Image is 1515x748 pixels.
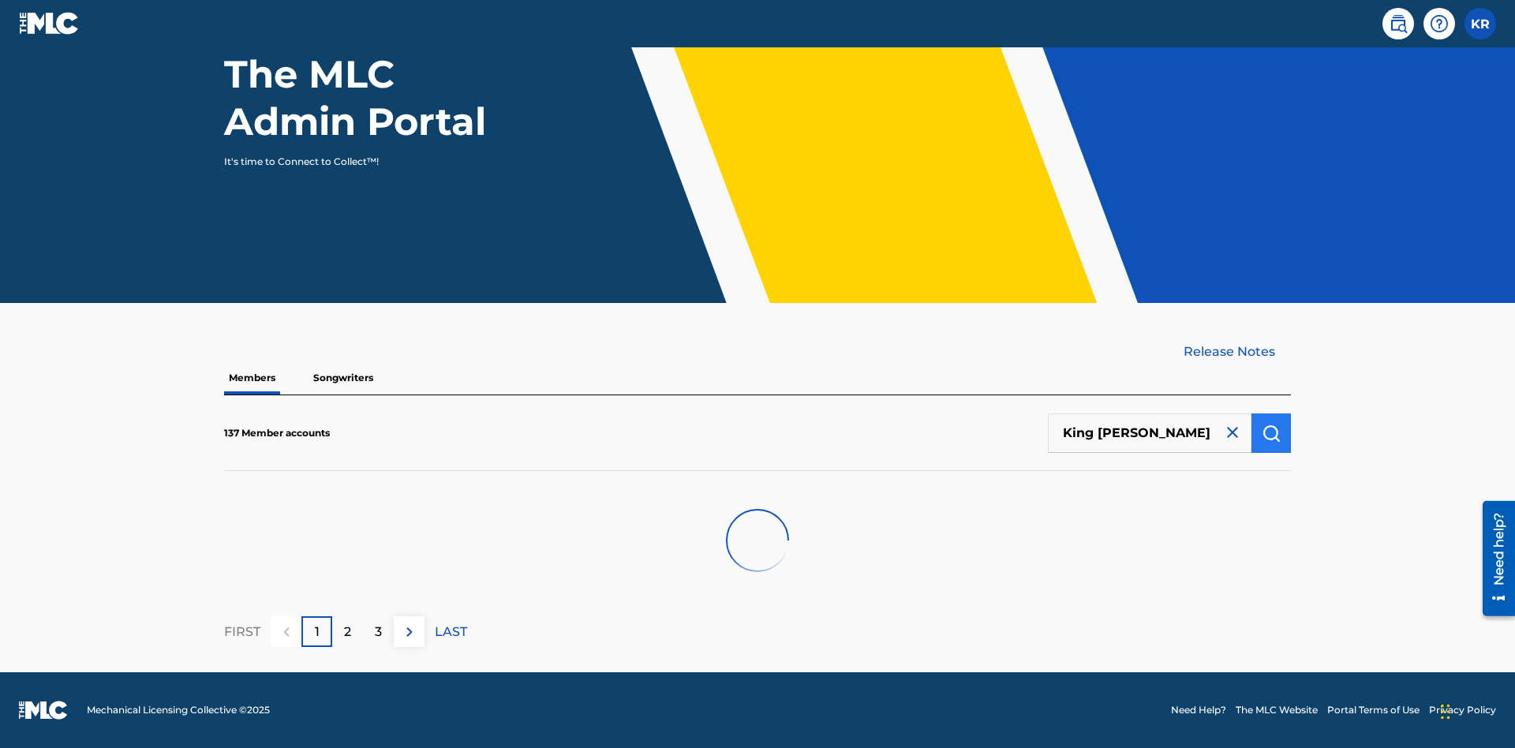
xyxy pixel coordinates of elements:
[1441,688,1450,735] div: Drag
[1429,703,1496,717] a: Privacy Policy
[344,623,351,641] p: 2
[315,623,320,641] p: 1
[1171,703,1226,717] a: Need Help?
[1236,703,1318,717] a: The MLC Website
[309,361,378,395] p: Songwriters
[400,623,419,641] img: right
[224,623,260,641] p: FIRST
[1223,423,1242,442] img: close
[1430,14,1449,33] img: help
[1389,14,1408,33] img: search
[375,623,382,641] p: 3
[224,361,280,395] p: Members
[720,503,795,578] img: preloader
[87,703,270,717] span: Mechanical Licensing Collective © 2025
[1327,703,1420,717] a: Portal Terms of Use
[1423,8,1455,39] div: Help
[1382,8,1414,39] a: Public Search
[224,3,519,145] h1: Welcome to The MLC Admin Portal
[224,155,498,169] p: It's time to Connect to Collect™!
[1184,342,1291,361] a: Release Notes
[1048,413,1251,453] input: Search Members
[1436,672,1515,748] iframe: Chat Widget
[435,623,467,641] p: LAST
[19,12,80,35] img: MLC Logo
[1262,424,1281,443] img: Search Works
[224,426,330,440] p: 137 Member accounts
[1471,495,1515,624] iframe: Resource Center
[1464,8,1496,39] div: User Menu
[19,701,68,720] img: logo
